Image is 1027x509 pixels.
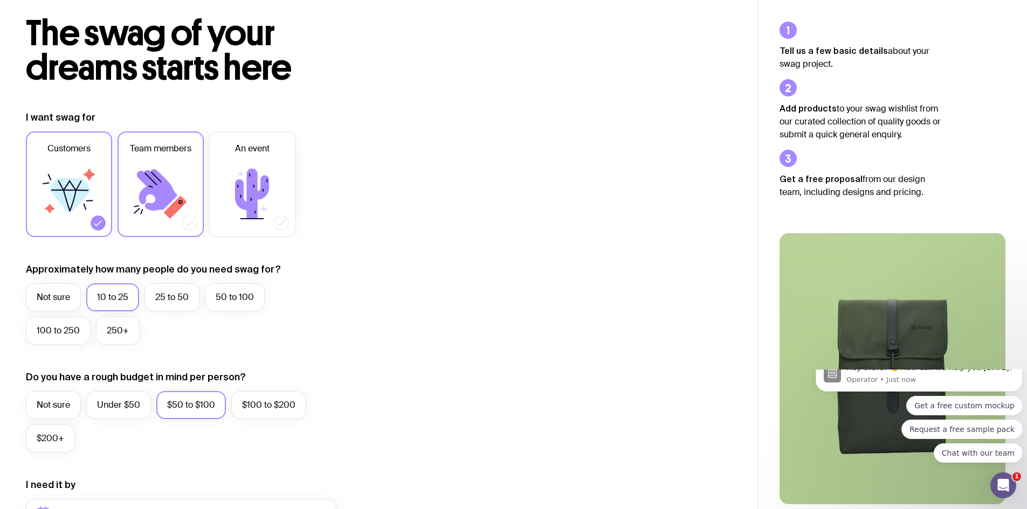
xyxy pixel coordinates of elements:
[1012,472,1021,481] span: 1
[990,472,1016,498] iframe: Intercom live chat
[26,317,91,345] label: 100 to 250
[231,391,306,419] label: $100 to $200
[811,369,1027,469] iframe: Intercom notifications message
[26,111,95,124] label: I want swag for
[205,283,265,311] label: 50 to 100
[122,74,211,93] button: Quick reply: Chat with our team
[780,102,941,141] p: to your swag wishlist from our curated collection of quality goods or submit a quick general enqu...
[235,142,270,155] span: An event
[156,391,226,419] label: $50 to $100
[95,26,211,46] button: Quick reply: Get a free custom mockup
[96,317,140,345] label: 250+
[26,424,75,452] label: $200+
[26,371,246,384] label: Do you have a rough budget in mind per person?
[86,391,151,419] label: Under $50
[780,46,888,55] strong: Tell us a few basic details
[780,44,941,71] p: about your swag project.
[780,172,941,199] p: from our design team, including designs and pricing.
[26,12,292,89] span: The swag of your dreams starts here
[780,103,837,113] strong: Add products
[90,50,211,69] button: Quick reply: Request a free sample pack
[26,283,81,311] label: Not sure
[47,142,91,155] span: Customers
[86,283,139,311] label: 10 to 25
[26,391,81,419] label: Not sure
[26,478,75,491] label: I need it by
[144,283,199,311] label: 25 to 50
[35,5,203,15] p: Message from Operator, sent Just now
[130,142,191,155] span: Team members
[26,263,281,276] label: Approximately how many people do you need swag for?
[780,174,863,184] strong: Get a free proposal
[4,26,211,93] div: Quick reply options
